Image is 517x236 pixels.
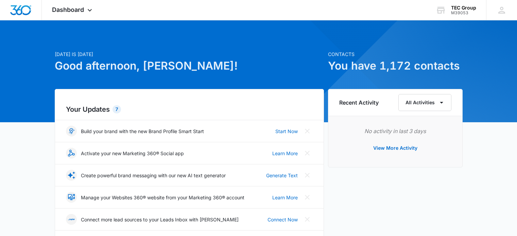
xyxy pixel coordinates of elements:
p: Create powerful brand messaging with our new AI text generator [81,172,226,179]
h2: Your Updates [66,104,313,114]
p: Contacts [328,51,463,58]
a: Connect Now [268,216,298,223]
button: View More Activity [366,140,424,156]
p: Manage your Websites 360® website from your Marketing 360® account [81,194,244,201]
div: account name [451,5,476,11]
a: Start Now [275,128,298,135]
button: All Activities [398,94,451,111]
p: Connect more lead sources to your Leads Inbox with [PERSON_NAME] [81,216,239,223]
span: Dashboard [52,6,84,13]
a: Learn More [272,150,298,157]
a: Generate Text [266,172,298,179]
button: Close [302,148,313,159]
h6: Recent Activity [339,98,379,107]
a: Learn More [272,194,298,201]
h1: You have 1,172 contacts [328,58,463,74]
p: Build your brand with the new Brand Profile Smart Start [81,128,204,135]
div: 7 [113,105,121,113]
button: Close [302,126,313,137]
button: Close [302,192,313,203]
div: account id [451,11,476,15]
button: Close [302,170,313,181]
p: Activate your new Marketing 360® Social app [81,150,184,157]
button: Close [302,214,313,225]
p: [DATE] is [DATE] [55,51,324,58]
h1: Good afternoon, [PERSON_NAME]! [55,58,324,74]
p: No activity in last 3 days [339,127,451,135]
